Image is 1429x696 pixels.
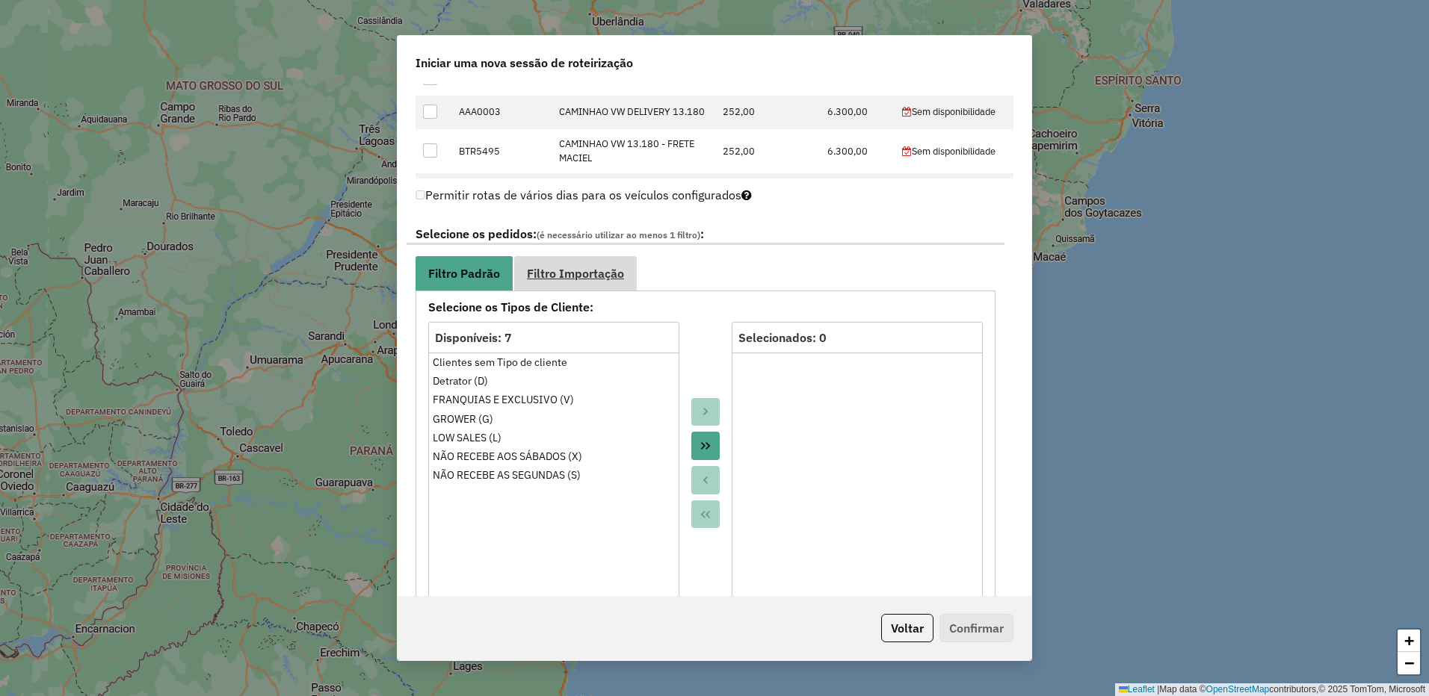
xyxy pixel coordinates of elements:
label: Permitir rotas de vários dias para os veículos configurados [416,181,752,209]
div: Sem disponibilidade [902,144,1005,158]
strong: Selecione os Tipos de Cliente: [419,298,992,316]
td: AAA0003 [451,96,551,129]
td: CAMINHAO VW 13.180 - FRETE MACIEL [551,129,714,173]
span: + [1404,631,1414,650]
div: Disponíveis: 7 [435,329,673,347]
td: 6.300,00 [819,96,894,129]
td: 6.300,00 [819,173,894,207]
td: 252,00 [714,129,819,173]
a: Zoom out [1398,652,1420,674]
td: 252,00 [714,96,819,129]
td: BTR5495 [451,129,551,173]
span: | [1157,684,1159,695]
a: OpenStreetMap [1206,684,1270,695]
button: Voltar [881,614,933,642]
i: Selecione pelo menos um veículo [741,189,752,201]
div: LOW SALES (L) [433,430,675,446]
td: 252,00 [714,173,819,207]
button: Move All to Target [691,432,720,460]
span: (é necessário utilizar ao menos 1 filtro) [537,229,700,240]
i: 'Roteirizador.NaoPossuiAgenda' | translate [902,147,912,157]
span: Iniciar uma nova sessão de roteirização [416,54,633,72]
div: GROWER (G) [433,411,675,427]
i: 'Roteirizador.NaoPossuiAgenda' | translate [902,108,912,117]
span: Filtro Importação [527,267,624,279]
span: Filtro Padrão [428,267,500,279]
div: NÃO RECEBE AS SEGUNDAS (S) [433,467,675,483]
div: Detrator (D) [433,373,675,389]
div: Sem disponibilidade [902,105,1005,119]
span: − [1404,653,1414,672]
div: Map data © contributors,© 2025 TomTom, Microsoft [1115,683,1429,696]
div: FRANQUIAS E EXCLUSIVO (V) [433,392,675,408]
div: NÃO RECEBE AOS SÁBADOS (X) [433,449,675,464]
td: CAMINHAO VW DELIVERY 13.180 [551,96,714,129]
div: Selecionados: 0 [738,329,976,347]
td: BWC0698 [451,173,551,207]
td: CAMINHAO VW DELIVERY 13.180 [551,173,714,207]
label: Selecione os pedidos: : [407,225,1004,245]
div: Clientes sem Tipo de cliente [433,355,675,370]
a: Leaflet [1119,684,1155,695]
td: 6.300,00 [819,129,894,173]
a: Zoom in [1398,630,1420,652]
input: Permitir rotas de vários dias para os veículos configurados [416,190,425,200]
